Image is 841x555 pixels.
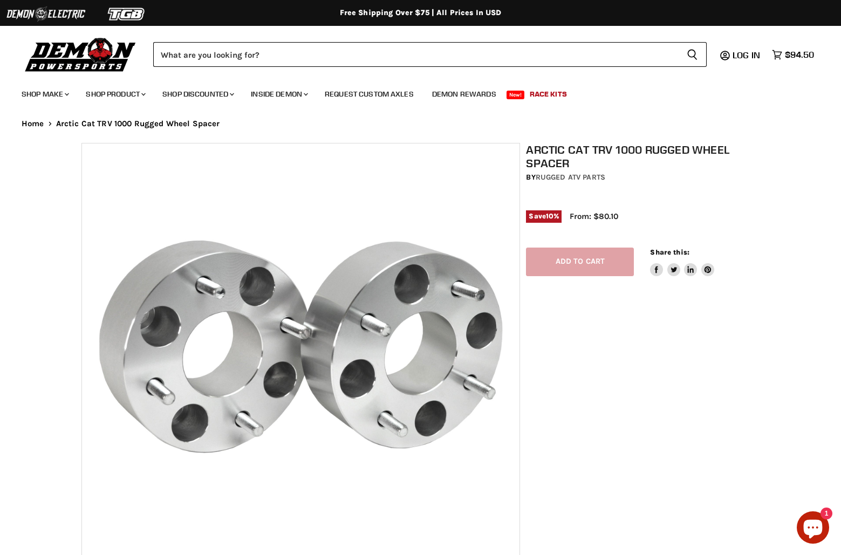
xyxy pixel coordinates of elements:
span: $94.50 [785,50,814,60]
a: Home [22,119,44,128]
button: Search [678,42,707,67]
ul: Main menu [13,79,811,105]
h1: Arctic Cat TRV 1000 Rugged Wheel Spacer [526,143,765,170]
span: Share this: [650,248,689,256]
a: Request Custom Axles [317,83,422,105]
span: Log in [733,50,760,60]
a: Demon Rewards [424,83,504,105]
a: $94.50 [767,47,819,63]
aside: Share this: [650,248,714,276]
form: Product [153,42,707,67]
a: Rugged ATV Parts [536,173,605,182]
a: Shop Make [13,83,76,105]
img: Demon Electric Logo 2 [5,4,86,24]
span: 10 [546,212,553,220]
span: Save % [526,210,562,222]
span: From: $80.10 [570,211,618,221]
input: Search [153,42,678,67]
a: Inside Demon [243,83,314,105]
img: TGB Logo 2 [86,4,167,24]
a: Race Kits [522,83,575,105]
a: Shop Product [78,83,152,105]
span: Arctic Cat TRV 1000 Rugged Wheel Spacer [56,119,220,128]
a: Shop Discounted [154,83,241,105]
div: by [526,172,765,183]
inbox-online-store-chat: Shopify online store chat [794,511,832,546]
img: Demon Powersports [22,35,140,73]
a: Log in [728,50,767,60]
span: New! [507,91,525,99]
